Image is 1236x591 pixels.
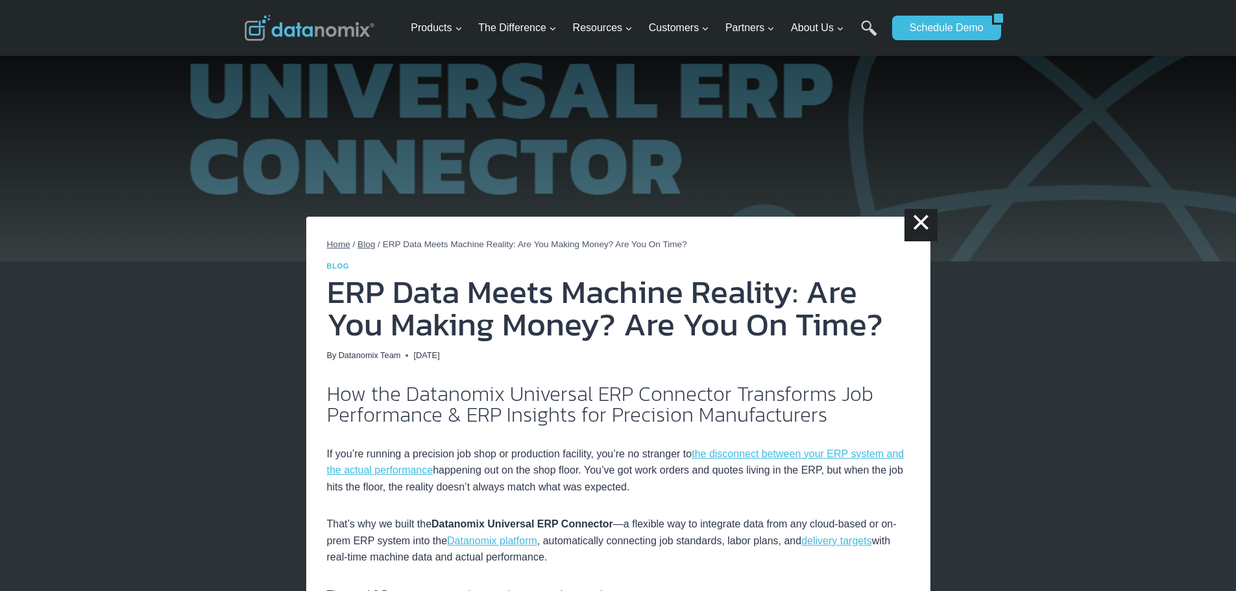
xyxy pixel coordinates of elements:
span: Customers [649,19,709,36]
span: Products [411,19,462,36]
a: Blog [357,239,375,249]
span: The Difference [478,19,557,36]
nav: Primary Navigation [406,7,886,49]
p: If you’re running a precision job shop or production facility, you’re no stranger to happening ou... [327,446,910,496]
img: Datanomix [245,15,374,41]
h2: How the Datanomix Universal ERP Connector Transforms Job Performance & ERP Insights for Precision... [327,383,910,425]
span: / [378,239,380,249]
span: Resources [573,19,633,36]
a: Datanomix platform [447,535,537,546]
a: × [904,209,937,241]
span: About Us [791,19,844,36]
span: By [327,349,337,362]
time: [DATE] [413,349,439,362]
p: That’s why we built the —a flexible way to integrate data from any cloud-based or on-prem ERP sys... [327,516,910,566]
a: delivery targets [801,535,872,546]
nav: Breadcrumbs [327,237,910,252]
span: Partners [725,19,775,36]
h1: ERP Data Meets Machine Reality: Are You Making Money? Are You On Time? [327,276,910,341]
a: Schedule Demo [892,16,992,40]
strong: Datanomix Universal ERP Connector [431,518,613,529]
a: Search [861,20,877,49]
a: Home [327,239,350,249]
a: Blog [327,262,350,270]
a: Datanomix Team [339,350,401,360]
span: / [353,239,356,249]
span: ERP Data Meets Machine Reality: Are You Making Money? Are You On Time? [383,239,687,249]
